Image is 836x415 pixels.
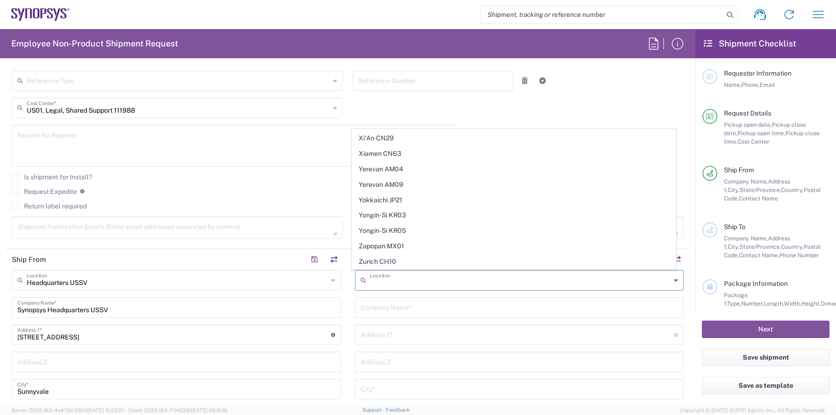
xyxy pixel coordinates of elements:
[724,280,788,287] span: Package Information
[738,130,785,137] span: Pickup open time,
[724,166,754,174] span: Ship From
[11,407,124,413] span: Server: 2025.18.0-4e47823f9d1
[481,6,723,23] input: Shipment, tracking or reference number
[352,208,676,223] span: Yongin-Si KR03
[728,243,739,250] span: City,
[741,81,760,88] span: Phone,
[352,162,676,177] span: Yerevan AM04
[12,255,46,264] h2: Ship From
[11,38,178,49] h2: Employee Non-Product Shipment Request
[352,254,676,269] span: Zurich CH10
[386,407,410,413] a: Feedback
[724,235,768,242] span: Company Name,
[352,131,676,146] span: Xi'An CN29
[724,178,768,185] span: Company Name,
[739,186,781,193] span: State/Province,
[724,121,772,128] span: Pickup open date,
[702,321,829,338] button: Next
[739,243,781,250] span: State/Province,
[724,223,746,231] span: Ship To
[784,300,801,307] span: Width,
[741,300,764,307] span: Number,
[738,138,769,145] span: Cost Center
[724,292,748,307] span: Package 1:
[352,239,676,254] span: Zapopan MX01
[781,243,804,250] span: Country,
[760,81,775,88] span: Email
[12,173,92,181] label: Is shipment for Install?
[702,377,829,394] button: Save as template
[704,38,796,49] h2: Shipment Checklist
[352,177,676,192] span: Yerevan AM09
[727,300,741,307] span: Type,
[724,81,741,88] span: Name,
[87,407,124,413] span: [DATE] 10:23:21
[128,407,227,413] span: Client: 2025.18.0-7346316
[764,300,784,307] span: Length,
[680,406,825,415] span: Copyright © [DATE]-[DATE] Agistix Inc., All Rights Reserved
[352,146,676,161] span: Xiamen CN63
[724,109,771,117] span: Request Details
[781,186,804,193] span: Country,
[191,407,227,413] span: [DATE] 08:10:16
[12,202,87,210] label: Return label required
[801,300,821,307] span: Height,
[518,74,531,87] a: Remove Reference
[352,223,676,238] span: Yongin-Si KR05
[12,188,77,195] label: Request Expedite
[728,186,739,193] span: City,
[702,349,829,366] button: Save shipment
[724,69,791,77] span: Requester Information
[739,195,778,202] span: Contact Name
[779,252,819,259] span: Phone Number
[352,193,676,207] span: Yokkaichi JP21
[536,74,549,87] a: Add Reference
[362,407,386,413] a: Support
[739,252,779,259] span: Contact Name,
